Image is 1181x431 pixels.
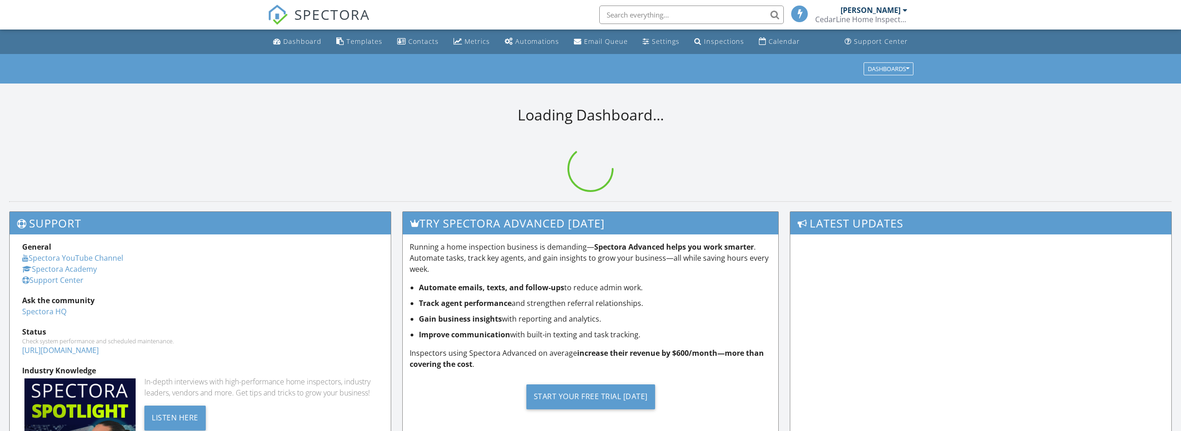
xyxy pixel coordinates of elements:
[410,241,771,275] p: Running a home inspection business is demanding— . Automate tasks, track key agents, and gain ins...
[526,384,655,409] div: Start Your Free Trial [DATE]
[22,326,378,337] div: Status
[410,348,764,369] strong: increase their revenue by $600/month—more than covering the cost
[22,337,378,345] div: Check system performance and scheduled maintenance.
[394,33,442,50] a: Contacts
[594,242,754,252] strong: Spectora Advanced helps you work smarter
[419,314,502,324] strong: Gain business insights
[419,329,510,340] strong: Improve communication
[22,365,378,376] div: Industry Knowledge
[268,5,288,25] img: The Best Home Inspection Software - Spectora
[465,37,490,46] div: Metrics
[22,295,378,306] div: Ask the community
[283,37,322,46] div: Dashboard
[450,33,494,50] a: Metrics
[403,212,778,234] h3: Try spectora advanced [DATE]
[144,406,206,431] div: Listen Here
[584,37,628,46] div: Email Queue
[10,212,391,234] h3: Support
[22,345,99,355] a: [URL][DOMAIN_NAME]
[22,306,66,317] a: Spectora HQ
[294,5,370,24] span: SPECTORA
[408,37,439,46] div: Contacts
[570,33,632,50] a: Email Queue
[815,15,907,24] div: CedarLine Home Inspections
[22,264,97,274] a: Spectora Academy
[501,33,563,50] a: Automations (Basic)
[639,33,683,50] a: Settings
[419,298,771,309] li: and strengthen referral relationships.
[419,282,771,293] li: to reduce admin work.
[868,66,909,72] div: Dashboards
[419,313,771,324] li: with reporting and analytics.
[346,37,382,46] div: Templates
[864,62,913,75] button: Dashboards
[704,37,744,46] div: Inspections
[652,37,680,46] div: Settings
[410,377,771,416] a: Start Your Free Trial [DATE]
[419,298,512,308] strong: Track agent performance
[268,12,370,32] a: SPECTORA
[691,33,748,50] a: Inspections
[22,242,51,252] strong: General
[419,329,771,340] li: with built-in texting and task tracking.
[755,33,804,50] a: Calendar
[841,6,901,15] div: [PERSON_NAME]
[515,37,559,46] div: Automations
[841,33,912,50] a: Support Center
[144,376,378,398] div: In-depth interviews with high-performance home inspectors, industry leaders, vendors and more. Ge...
[22,253,123,263] a: Spectora YouTube Channel
[769,37,800,46] div: Calendar
[144,412,206,422] a: Listen Here
[269,33,325,50] a: Dashboard
[410,347,771,370] p: Inspectors using Spectora Advanced on average .
[22,275,84,285] a: Support Center
[419,282,564,293] strong: Automate emails, texts, and follow-ups
[854,37,908,46] div: Support Center
[790,212,1171,234] h3: Latest Updates
[599,6,784,24] input: Search everything...
[333,33,386,50] a: Templates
